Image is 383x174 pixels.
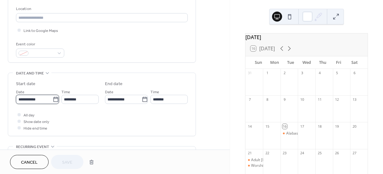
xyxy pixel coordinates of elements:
[247,124,252,129] div: 14
[315,56,331,69] div: Thu
[299,56,315,69] div: Wed
[24,112,34,119] span: All day
[335,71,339,75] div: 5
[105,81,123,87] div: End date
[16,41,63,48] div: Event color
[247,97,252,102] div: 7
[265,97,270,102] div: 8
[247,151,252,156] div: 21
[317,151,322,156] div: 25
[21,159,38,166] span: Cancel
[266,56,282,69] div: Mon
[265,124,270,129] div: 15
[251,157,313,163] div: Adult [DEMOGRAPHIC_DATA] Study
[282,56,298,69] div: Tue
[300,124,304,129] div: 17
[286,131,341,136] div: Alabaster Offering for Missions
[347,56,363,69] div: Sat
[317,97,322,102] div: 11
[282,151,287,156] div: 23
[300,151,304,156] div: 24
[352,97,357,102] div: 13
[265,151,270,156] div: 22
[61,89,70,95] span: Time
[24,125,47,132] span: Hide end time
[331,56,347,69] div: Fri
[265,71,270,75] div: 1
[281,131,298,136] div: Alabaster Offering for Missions
[300,71,304,75] div: 3
[282,124,287,129] div: 16
[335,151,339,156] div: 26
[245,163,263,168] div: Worship
[10,155,49,169] button: Cancel
[105,89,113,95] span: Date
[300,97,304,102] div: 10
[250,56,266,69] div: Sun
[335,97,339,102] div: 12
[352,124,357,129] div: 20
[150,89,159,95] span: Time
[16,6,186,12] div: Location
[247,71,252,75] div: 31
[24,28,58,34] span: Link to Google Maps
[317,71,322,75] div: 4
[16,144,49,150] span: Recurring event
[317,124,322,129] div: 18
[251,163,265,168] div: Worship
[245,157,263,163] div: Adult Bible Study
[245,33,368,41] div: [DATE]
[24,119,49,125] span: Show date only
[335,124,339,129] div: 19
[352,151,357,156] div: 27
[16,81,35,87] div: Start date
[282,71,287,75] div: 2
[16,70,44,77] span: Date and time
[352,71,357,75] div: 6
[282,97,287,102] div: 9
[16,89,24,95] span: Date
